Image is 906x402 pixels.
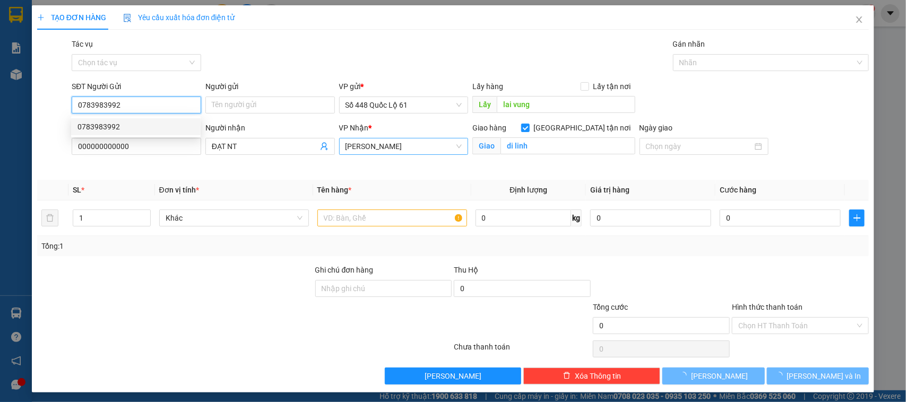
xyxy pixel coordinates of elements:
div: 0783983992 [71,118,201,135]
div: Người nhận [205,122,335,134]
label: Ngày giao [640,124,673,132]
button: [PERSON_NAME] [662,368,764,384]
li: VP [PERSON_NAME] [73,57,141,69]
label: Tác vụ [72,40,93,48]
button: plus [849,209,865,226]
span: Lấy [472,96,497,113]
li: VP Số 448 Quốc Lộ 61 [5,57,73,81]
span: Định lượng [510,186,547,194]
span: delete [563,372,571,380]
button: Close [844,5,874,35]
input: Giao tận nơi [501,137,635,154]
span: kg [571,209,582,226]
li: Bốn Luyện Express [5,5,154,45]
label: Hình thức thanh toán [732,303,803,311]
button: [PERSON_NAME] và In [767,368,869,384]
label: Ghi chú đơn hàng [315,266,374,274]
span: Giao [472,137,501,154]
span: plus [850,214,864,222]
span: [PERSON_NAME] và In [787,370,861,382]
input: VD: Bàn, Ghế [317,209,467,226]
div: VP gửi [339,81,469,92]
input: Ngày giao [646,141,753,152]
span: Yêu cầu xuất hóa đơn điện tử [123,13,235,22]
span: close [855,15,864,24]
button: delete [41,209,58,226]
input: Ghi chú đơn hàng [315,280,452,297]
span: SL [73,186,81,194]
span: TẠO ĐƠN HÀNG [37,13,106,22]
span: Thu Hộ [454,266,478,274]
span: [PERSON_NAME] [425,370,481,382]
div: 0783983992 [77,121,194,133]
div: Tổng: 1 [41,240,350,252]
span: Tổng cước [593,303,628,311]
span: plus [37,14,45,21]
span: [GEOGRAPHIC_DATA] tận nơi [530,122,635,134]
span: Lâm Đồng [346,138,462,154]
div: SĐT Người Gửi [72,81,201,92]
span: user-add [320,142,329,151]
span: Đơn vị tính [159,186,199,194]
span: Giá trị hàng [590,186,629,194]
input: 0 [590,209,711,226]
span: Lấy tận nơi [589,81,635,92]
input: Dọc đường [497,96,635,113]
div: Chưa thanh toán [453,341,592,360]
button: deleteXóa Thông tin [523,368,660,384]
span: Số 448 Quốc Lộ 61 [346,97,462,113]
span: [PERSON_NAME] [691,370,748,382]
span: Khác [166,210,303,226]
span: loading [679,372,691,379]
span: Tên hàng [317,186,352,194]
span: VP Nhận [339,124,369,132]
label: Gán nhãn [673,40,705,48]
span: Giao hàng [472,124,506,132]
span: Lấy hàng [472,82,503,91]
span: loading [775,372,787,379]
div: Người gửi [205,81,335,92]
span: Cước hàng [720,186,756,194]
button: [PERSON_NAME] [385,368,522,384]
span: Xóa Thông tin [575,370,621,382]
img: icon [123,14,132,22]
